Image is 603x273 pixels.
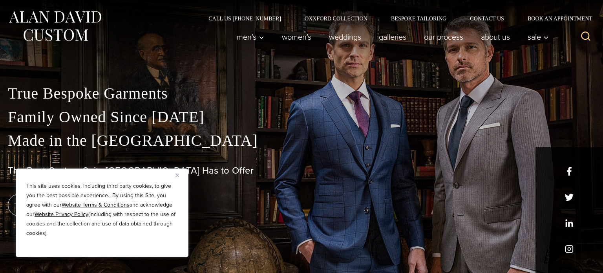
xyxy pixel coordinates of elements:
h1: The Best Custom Suits [GEOGRAPHIC_DATA] Has to Offer [8,165,595,176]
a: Our Process [415,29,472,45]
nav: Primary Navigation [228,29,553,45]
a: Contact Us [458,16,516,21]
span: Sale [528,33,549,41]
a: book an appointment [8,194,118,216]
img: Close [175,174,179,177]
button: View Search Form [576,27,595,46]
a: Website Privacy Policy [35,210,88,218]
a: Galleries [370,29,415,45]
img: Alan David Custom [8,9,102,44]
a: weddings [320,29,370,45]
span: Men’s [237,33,264,41]
p: True Bespoke Garments Family Owned Since [DATE] Made in the [GEOGRAPHIC_DATA] [8,82,595,152]
a: About Us [472,29,519,45]
nav: Secondary Navigation [197,16,595,21]
a: Oxxford Collection [293,16,379,21]
a: Website Terms & Conditions [62,201,130,209]
a: Bespoke Tailoring [379,16,458,21]
p: This site uses cookies, including third party cookies, to give you the best possible experience. ... [26,181,178,238]
a: Book an Appointment [516,16,595,21]
a: Call Us [PHONE_NUMBER] [197,16,293,21]
button: Close [175,170,185,180]
a: Women’s [273,29,320,45]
